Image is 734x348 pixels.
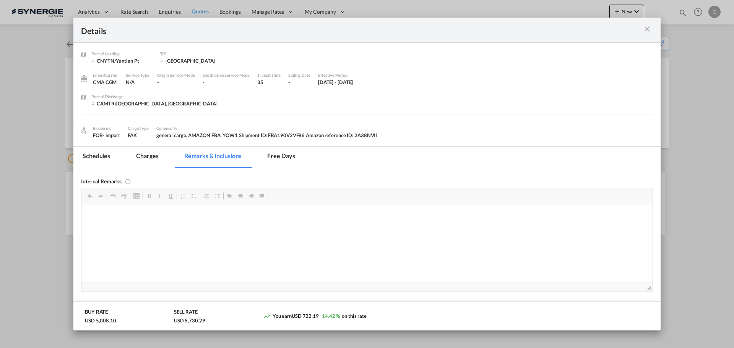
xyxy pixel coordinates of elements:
[178,191,188,201] a: Insert/Remove Numbered List
[91,93,218,100] div: Port of Discharge
[119,191,129,201] a: Unlink
[292,313,319,319] span: USD 722.19
[288,72,310,79] div: Sailing Date
[647,286,651,290] span: Resize
[81,25,596,35] div: Details
[157,72,195,79] div: Origin Service Mode
[125,178,131,184] md-icon: This remarks only visible for internal user and will not be printed on Quote PDF
[93,132,120,139] div: FOB
[263,312,271,320] md-icon: icon-trending-up
[257,79,281,86] div: 35
[81,301,653,308] div: Remarks
[91,57,153,64] div: CNYTN/Yantian Pt
[203,79,250,86] div: -
[175,147,250,168] md-tab-item: Remarks & Inclusions
[224,191,235,201] a: Align Left
[73,147,119,168] md-tab-item: Schedules
[126,79,135,85] span: N/A
[81,204,653,281] iframe: Editor, editor6
[212,191,222,201] a: Increase Indent
[188,132,377,138] span: AMAZON FBA: YOW1 Shipment ID: FBA190V2VF86 Amazon reference ID: 2A38NVII
[156,132,188,138] span: general cargo
[73,18,661,331] md-dialog: Port of Loading ...
[91,50,153,57] div: Port of Loading
[157,79,195,86] div: -
[165,191,176,201] a: Underline (Ctrl+U)
[257,191,267,201] a: Justify
[174,317,205,324] div: USD 5,730.29
[73,147,312,168] md-pagination-wrapper: Use the left and right arrow keys to navigate between tabs
[93,79,118,86] div: CMA CGM
[156,125,377,132] div: Commodity
[84,191,95,201] a: Undo (Ctrl+Z)
[258,147,304,168] md-tab-item: Free days
[102,132,120,139] div: - import
[108,191,119,201] a: Link (Ctrl+K)
[160,57,221,64] div: VANCOUVER
[318,72,353,79] div: Effective Period
[85,317,116,324] div: USD 5,008.10
[235,191,246,201] a: Centre
[257,72,281,79] div: Transit Time
[81,178,653,184] div: Internal Remarks
[201,191,212,201] a: Decrease Indent
[203,72,250,79] div: Destination Service Mode
[93,72,118,79] div: Liner/Carrier
[160,50,221,57] div: T/S
[85,308,108,317] div: BUY RATE
[643,24,652,34] md-icon: icon-close m-3 fg-AAA8AD cursor
[288,79,310,86] div: -
[128,125,149,132] div: Cargo Type
[322,313,340,319] span: 14.42 %
[246,191,257,201] a: Align Right
[144,191,154,201] a: Bold (Ctrl+B)
[188,191,199,201] a: Insert/Remove Bulleted List
[263,312,367,320] div: You earn on this rate
[95,191,106,201] a: Redo (Ctrl+Y)
[128,132,149,139] div: FAK
[154,191,165,201] a: Italic (Ctrl+I)
[126,72,149,79] div: Service Type
[91,100,218,107] div: CAMTR/Montreal, QC
[93,125,120,132] div: Incoterms
[127,147,167,168] md-tab-item: Charges
[80,126,88,135] img: cargo.png
[318,79,353,86] div: 3 Sep 2025 - 14 Sep 2025
[131,191,142,201] a: Table
[186,132,187,138] span: ,
[174,308,198,317] div: SELL RATE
